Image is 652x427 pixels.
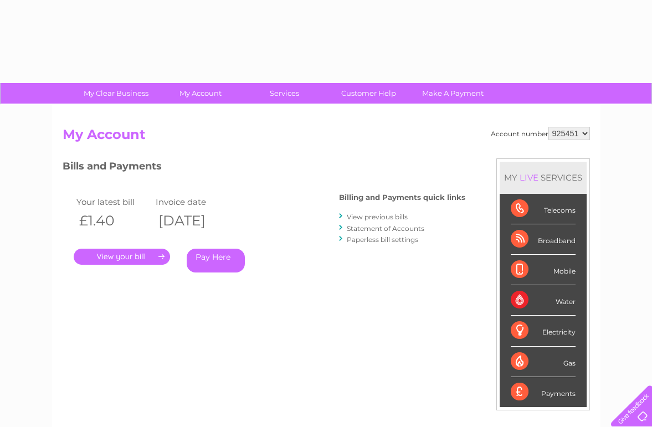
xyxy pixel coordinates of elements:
[187,249,245,272] a: Pay Here
[74,249,170,265] a: .
[347,235,418,244] a: Paperless bill settings
[153,209,233,232] th: [DATE]
[74,209,153,232] th: £1.40
[511,377,576,407] div: Payments
[511,285,576,316] div: Water
[74,194,153,209] td: Your latest bill
[239,83,330,104] a: Services
[155,83,246,104] a: My Account
[500,162,587,193] div: MY SERVICES
[70,83,162,104] a: My Clear Business
[511,194,576,224] div: Telecoms
[517,172,541,183] div: LIVE
[511,255,576,285] div: Mobile
[511,347,576,377] div: Gas
[511,224,576,255] div: Broadband
[407,83,499,104] a: Make A Payment
[63,127,590,148] h2: My Account
[63,158,465,178] h3: Bills and Payments
[339,193,465,202] h4: Billing and Payments quick links
[323,83,414,104] a: Customer Help
[511,316,576,346] div: Electricity
[347,213,408,221] a: View previous bills
[347,224,424,233] a: Statement of Accounts
[153,194,233,209] td: Invoice date
[491,127,590,140] div: Account number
